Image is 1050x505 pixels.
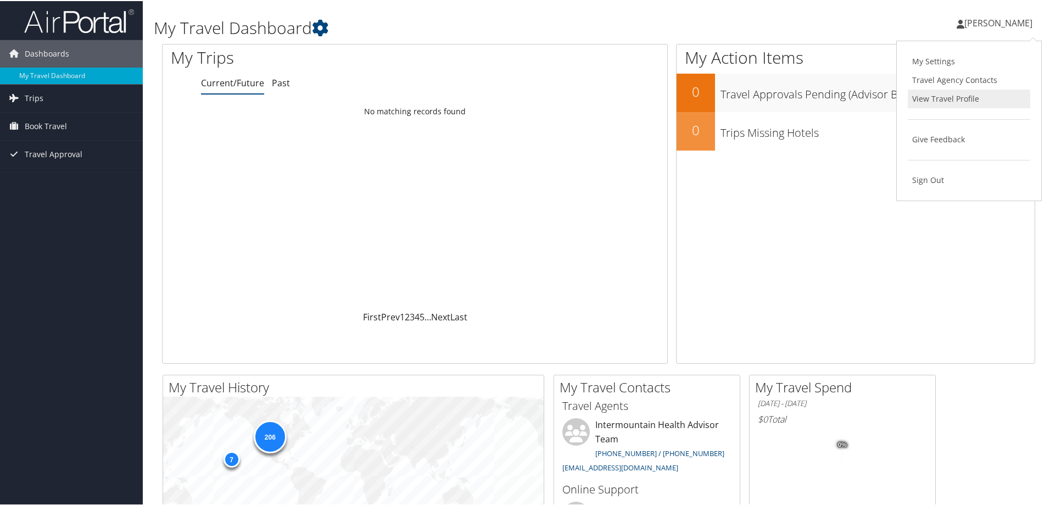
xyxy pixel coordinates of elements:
[410,310,415,322] a: 3
[24,7,134,33] img: airportal-logo.png
[964,16,1032,28] span: [PERSON_NAME]
[425,310,431,322] span: …
[381,310,400,322] a: Prev
[908,70,1030,88] a: Travel Agency Contacts
[420,310,425,322] a: 5
[415,310,420,322] a: 4
[908,129,1030,148] a: Give Feedback
[171,45,449,68] h1: My Trips
[25,84,43,111] span: Trips
[562,397,731,413] h3: Travel Agents
[223,449,239,466] div: 7
[677,45,1035,68] h1: My Action Items
[450,310,467,322] a: Last
[431,310,450,322] a: Next
[908,170,1030,188] a: Sign Out
[562,481,731,496] h3: Online Support
[595,447,724,457] a: [PHONE_NUMBER] / [PHONE_NUMBER]
[758,397,927,408] h6: [DATE] - [DATE]
[677,120,715,138] h2: 0
[758,412,768,424] span: $0
[677,111,1035,149] a: 0Trips Missing Hotels
[154,15,747,38] h1: My Travel Dashboard
[838,441,847,447] tspan: 0%
[721,80,1035,101] h3: Travel Approvals Pending (Advisor Booked)
[272,76,290,88] a: Past
[25,140,82,167] span: Travel Approval
[908,88,1030,107] a: View Travel Profile
[405,310,410,322] a: 2
[677,81,715,100] h2: 0
[721,119,1035,140] h3: Trips Missing Hotels
[363,310,381,322] a: First
[163,101,667,120] td: No matching records found
[25,112,67,139] span: Book Travel
[677,73,1035,111] a: 0Travel Approvals Pending (Advisor Booked)
[25,39,69,66] span: Dashboards
[557,417,737,476] li: Intermountain Health Advisor Team
[562,462,678,471] a: [EMAIL_ADDRESS][DOMAIN_NAME]
[957,5,1043,38] a: [PERSON_NAME]
[908,51,1030,70] a: My Settings
[169,377,544,396] h2: My Travel History
[755,377,935,396] h2: My Travel Spend
[201,76,264,88] a: Current/Future
[758,412,927,424] h6: Total
[400,310,405,322] a: 1
[253,419,286,452] div: 206
[560,377,740,396] h2: My Travel Contacts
